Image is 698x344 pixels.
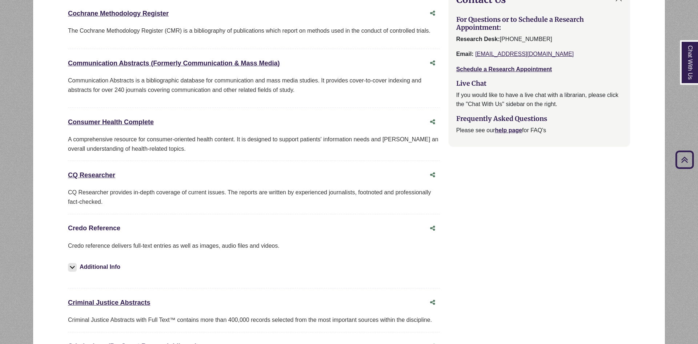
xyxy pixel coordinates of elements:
p: [PHONE_NUMBER] [456,35,622,44]
button: Share this database [425,296,440,309]
a: Back to Top [673,155,696,165]
p: Communication Abstracts is a bibliographic database for communication and mass media studies. It ... [68,76,440,94]
a: Consumer Health Complete [68,118,154,126]
a: help page [495,127,522,133]
div: Criminal Justice Abstracts with Full Text™ contains more than 400,000 records selected from the m... [68,315,440,325]
button: Share this database [425,168,440,182]
p: The Cochrane Methodology Register (CMR) is a bibliography of publications which report on methods... [68,26,440,36]
p: Please see our for FAQ's [456,126,622,135]
strong: Email: [456,51,474,57]
button: Share this database [425,56,440,70]
p: Credo reference delivers full-text entries as well as images, audio files and videos. [68,241,440,251]
button: Share this database [425,115,440,129]
a: CQ Researcher [68,171,115,179]
h3: Live Chat [456,80,622,88]
button: Share this database [425,222,440,235]
a: Schedule a Research Appointment [456,66,552,72]
a: Criminal Justice Abstracts [68,299,150,306]
button: Additional Info [68,262,123,272]
strong: Research Desk: [456,36,500,42]
h3: For Questions or to Schedule a Research Appointment: [456,16,622,31]
button: Share this database [425,7,440,20]
div: CQ Researcher provides in-depth coverage of current issues. The reports are written by experience... [68,188,440,206]
a: Communication Abstracts (Formerly Communication & Mass Media) [68,60,280,67]
a: [EMAIL_ADDRESS][DOMAIN_NAME] [475,51,574,57]
a: Credo Reference [68,224,120,232]
div: A comprehensive resource for consumer-oriented health content. It is designed to support patients... [68,135,440,153]
p: If you would like to have a live chat with a librarian, please click the "Chat With Us" sidebar o... [456,90,622,109]
a: Cochrane Methodology Register [68,10,169,17]
h3: Frequently Asked Questions [456,115,622,123]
